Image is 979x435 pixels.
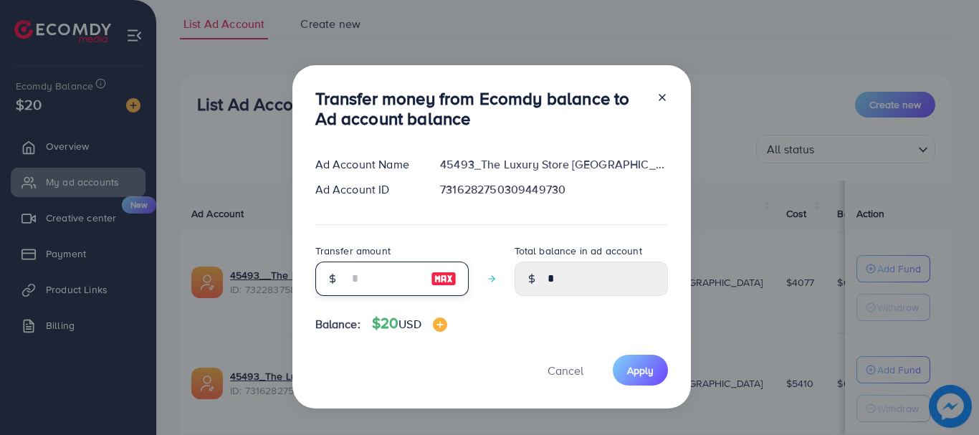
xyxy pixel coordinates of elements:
div: 45493_The Luxury Store [GEOGRAPHIC_DATA] [429,156,679,173]
span: Cancel [548,363,583,378]
label: Transfer amount [315,244,391,258]
span: USD [398,316,421,332]
div: Ad Account Name [304,156,429,173]
button: Apply [613,355,668,386]
img: image [433,317,447,332]
span: Balance: [315,316,360,333]
img: image [431,270,457,287]
span: Apply [627,363,654,378]
div: Ad Account ID [304,181,429,198]
h3: Transfer money from Ecomdy balance to Ad account balance [315,88,645,130]
h4: $20 [372,315,447,333]
div: 7316282750309449730 [429,181,679,198]
label: Total balance in ad account [515,244,642,258]
button: Cancel [530,355,601,386]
